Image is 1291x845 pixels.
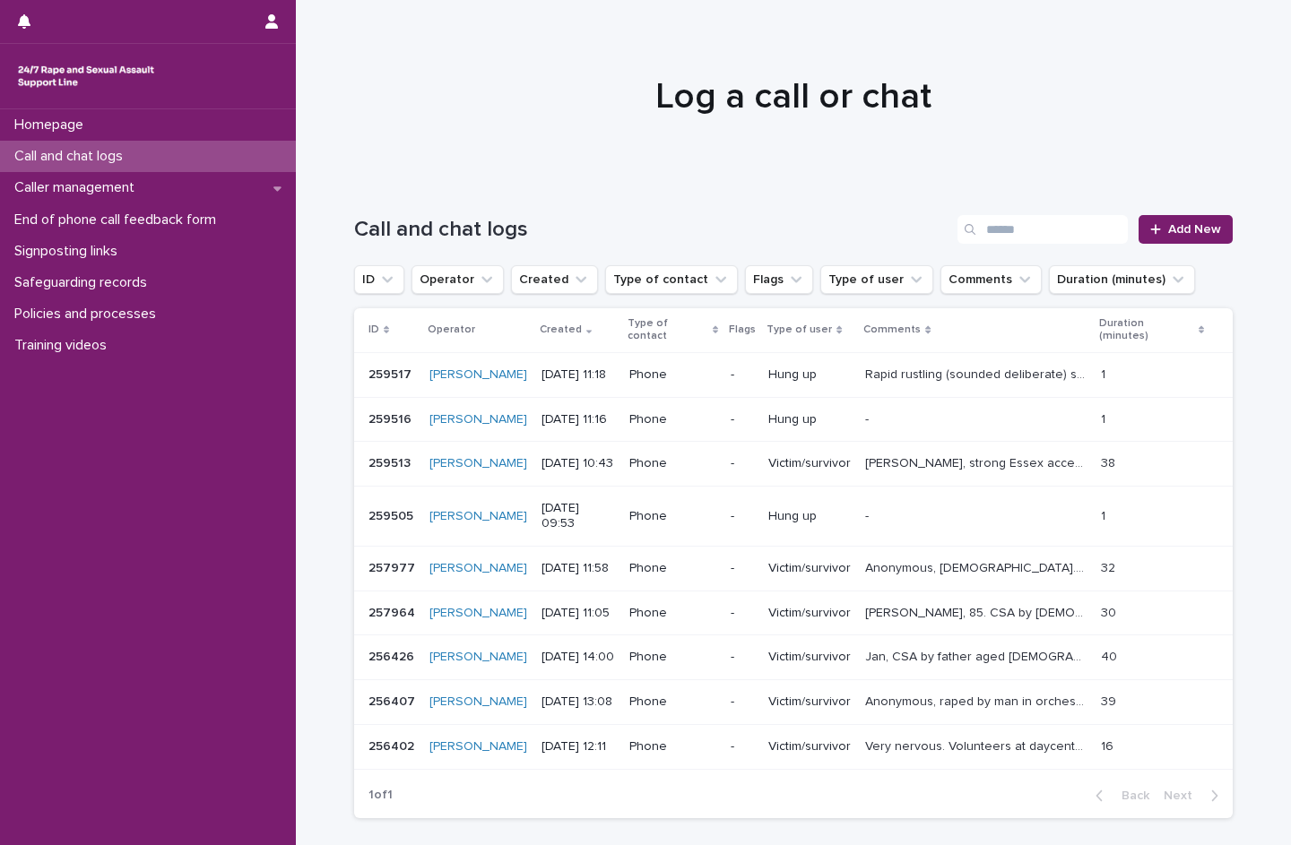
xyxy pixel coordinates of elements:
p: Created [540,320,582,340]
p: Morris, 85. CSA by 12 year old girl who lived in opposite flat. Still struggling with “side effec... [865,602,1089,621]
p: 257964 [368,602,419,621]
p: [DATE] 11:05 [542,606,615,621]
p: - [731,509,754,524]
tr: 259517259517 [PERSON_NAME] [DATE] 11:18Phone-Hung upRapid rustling (sounded deliberate) starting ... [354,352,1233,397]
p: 1 [1101,409,1109,427]
p: Victim/survivor [768,456,851,471]
p: Victim/survivor [768,739,851,754]
p: Phone [629,606,716,621]
p: Phone [629,412,716,427]
p: 40 [1101,646,1121,665]
span: Next [1164,789,1203,802]
p: [DATE] 13:08 [542,694,615,710]
p: Safeguarding records [7,274,161,291]
tr: 259513259513 [PERSON_NAME] [DATE] 10:43Phone-Victim/survivor[PERSON_NAME], strong Essex accent, s... [354,442,1233,487]
p: Rapid rustling (sounded deliberate) starting immediately after I finish speaking then hung up. Sa... [865,364,1089,383]
p: [DATE] 12:11 [542,739,615,754]
button: Comments [940,265,1042,294]
p: Phone [629,367,716,383]
p: Signposting links [7,243,132,260]
button: Created [511,265,598,294]
h1: Log a call or chat [354,75,1233,118]
a: Add New [1139,215,1233,244]
p: Caller management [7,179,149,196]
a: [PERSON_NAME] [429,412,527,427]
p: Micah, strong Essex accent, says “yeah” a lot. Dealt with sexual assault by GP thorough repressio... [865,453,1089,471]
a: [PERSON_NAME] [429,650,527,665]
p: Comments [863,320,921,340]
tr: 256426256426 [PERSON_NAME] [DATE] 14:00Phone-Victim/survivorJan, CSA by father aged [DEMOGRAPHIC_... [354,635,1233,680]
p: 30 [1101,602,1120,621]
tr: 259505259505 [PERSON_NAME] [DATE] 09:53Phone-Hung up-- 11 [354,487,1233,547]
p: Phone [629,739,716,754]
a: [PERSON_NAME] [429,367,527,383]
a: [PERSON_NAME] [429,606,527,621]
p: Jan, CSA by father aged 5-15. Explored feelings around emotional abandonment and betrayal by moth... [865,646,1089,665]
button: Back [1081,788,1157,804]
button: Operator [412,265,504,294]
a: [PERSON_NAME] [429,694,527,710]
p: Type of user [767,320,832,340]
tr: 256407256407 [PERSON_NAME] [DATE] 13:08Phone-Victim/survivorAnonymous, raped by man in orchestra ... [354,680,1233,725]
p: 256426 [368,646,418,665]
p: 256402 [368,736,418,754]
p: 16 [1101,736,1117,754]
p: 1 [1101,505,1109,524]
p: Duration (minutes) [1099,314,1194,347]
a: [PERSON_NAME] [429,739,527,754]
button: Flags [745,265,813,294]
p: - [731,456,754,471]
p: Phone [629,456,716,471]
p: - [865,409,872,427]
a: [PERSON_NAME] [429,456,527,471]
p: - [731,650,754,665]
tr: 259516259516 [PERSON_NAME] [DATE] 11:16Phone-Hung up-- 11 [354,397,1233,442]
button: Duration (minutes) [1049,265,1195,294]
p: [DATE] 11:18 [542,367,615,383]
p: Hung up [768,367,851,383]
p: ID [368,320,379,340]
p: [DATE] 10:43 [542,456,615,471]
p: Phone [629,561,716,576]
p: - [731,606,754,621]
p: Very nervous. Volunteers at daycentre with homeless network and recently found out homeless men a... [865,736,1089,754]
p: Type of contact [628,314,708,347]
h1: Call and chat logs [354,217,950,243]
p: 32 [1101,557,1119,576]
p: Policies and processes [7,306,170,323]
input: Search [957,215,1128,244]
span: Back [1111,789,1149,802]
p: 259513 [368,453,414,471]
p: Anonymous, raped by man in orchestra in Dec 24 after going out and she got very drunk while he se... [865,691,1089,710]
p: - [731,739,754,754]
p: Call and chat logs [7,148,137,165]
p: Hung up [768,412,851,427]
p: [DATE] 11:16 [542,412,615,427]
p: [DATE] 09:53 [542,501,615,531]
p: Victim/survivor [768,561,851,576]
tr: 257977257977 [PERSON_NAME] [DATE] 11:58Phone-Victim/survivorAnonymous, [DEMOGRAPHIC_DATA]. [MEDIC... [354,546,1233,591]
span: Add New [1168,223,1221,236]
p: Training videos [7,337,121,354]
p: - [731,694,754,710]
p: Victim/survivor [768,650,851,665]
p: Phone [629,694,716,710]
p: 39 [1101,691,1120,710]
p: Homepage [7,116,98,134]
p: - [731,367,754,383]
button: Type of contact [605,265,738,294]
p: - [865,505,872,524]
p: Flags [729,320,756,340]
p: Phone [629,650,716,665]
p: - [731,561,754,576]
tr: 256402256402 [PERSON_NAME] [DATE] 12:11Phone-Victim/survivorVery nervous. Volunteers at daycentre... [354,724,1233,769]
button: Next [1157,788,1233,804]
p: Phone [629,509,716,524]
p: [DATE] 14:00 [542,650,615,665]
p: Hung up [768,509,851,524]
p: 259505 [368,505,417,524]
p: 257977 [368,557,419,576]
p: Operator [428,320,475,340]
p: 259517 [368,364,415,383]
